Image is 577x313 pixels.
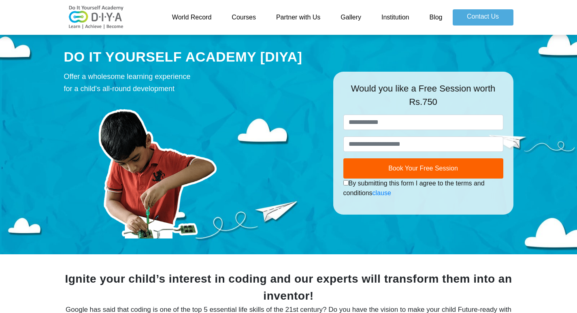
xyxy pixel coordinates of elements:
img: logo-v2.png [64,5,129,30]
a: World Record [162,9,222,26]
a: Gallery [330,9,371,26]
a: Contact Us [453,9,513,26]
a: Institution [371,9,419,26]
img: course-prod.png [64,99,250,238]
div: Ignite your child’s interest in coding and our experts will transform them into an inventor! [64,270,513,304]
button: Book Your Free Session [343,158,503,179]
a: Partner with Us [266,9,330,26]
div: Would you like a Free Session worth Rs.750 [343,82,503,115]
div: By submitting this form I agree to the terms and conditions [343,179,503,198]
span: Book Your Free Session [388,165,458,172]
div: Offer a wholesome learning experience for a child's all-round development [64,70,321,95]
a: Courses [221,9,266,26]
a: clause [373,190,391,196]
a: Blog [419,9,452,26]
div: DO IT YOURSELF ACADEMY [DIYA] [64,47,321,67]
